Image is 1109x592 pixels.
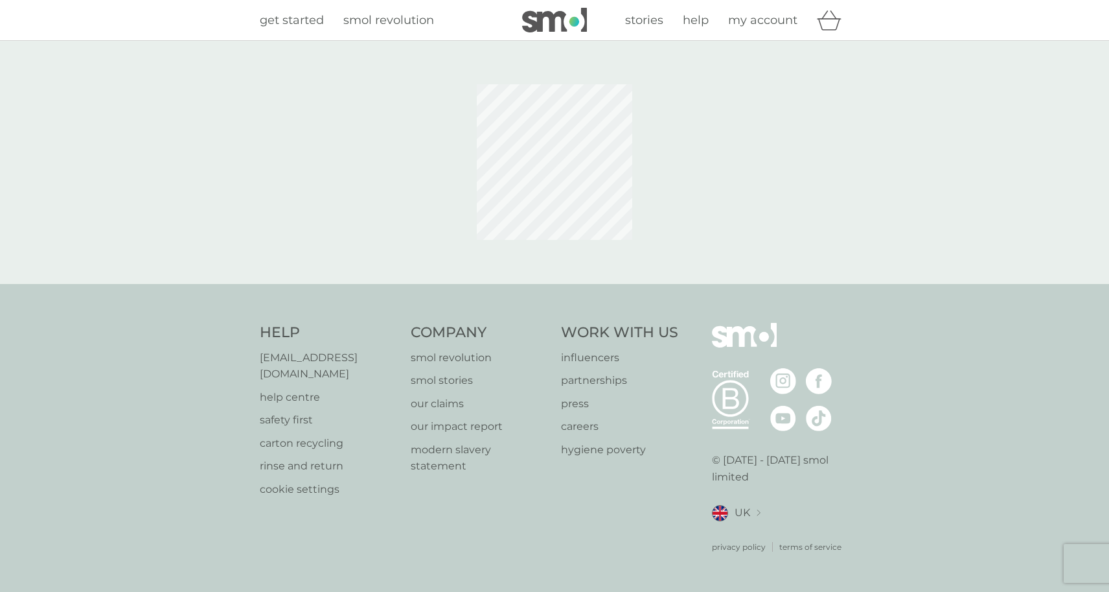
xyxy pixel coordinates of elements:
[806,405,832,431] img: visit the smol Tiktok page
[260,435,398,452] a: carton recycling
[411,323,549,343] h4: Company
[817,7,849,33] div: basket
[411,396,549,412] a: our claims
[411,372,549,389] a: smol stories
[411,442,549,475] a: modern slavery statement
[757,510,760,517] img: select a new location
[260,481,398,498] a: cookie settings
[625,11,663,30] a: stories
[561,372,678,389] a: partnerships
[683,13,709,27] span: help
[735,504,750,521] span: UK
[770,405,796,431] img: visit the smol Youtube page
[712,541,766,553] a: privacy policy
[770,368,796,394] img: visit the smol Instagram page
[712,323,777,367] img: smol
[260,323,398,343] h4: Help
[712,452,850,485] p: © [DATE] - [DATE] smol limited
[806,368,832,394] img: visit the smol Facebook page
[683,11,709,30] a: help
[260,389,398,406] a: help centre
[728,13,797,27] span: my account
[561,349,678,366] a: influencers
[561,323,678,343] h4: Work With Us
[260,412,398,429] a: safety first
[260,13,324,27] span: get started
[260,458,398,475] a: rinse and return
[411,418,549,435] a: our impact report
[561,418,678,435] a: careers
[343,13,434,27] span: smol revolution
[712,505,728,521] img: UK flag
[625,13,663,27] span: stories
[779,541,841,553] a: terms of service
[561,396,678,412] a: press
[728,11,797,30] a: my account
[411,349,549,366] a: smol revolution
[561,442,678,458] a: hygiene poverty
[260,11,324,30] a: get started
[522,8,587,32] img: smol
[260,349,398,383] a: [EMAIL_ADDRESS][DOMAIN_NAME]
[343,11,434,30] a: smol revolution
